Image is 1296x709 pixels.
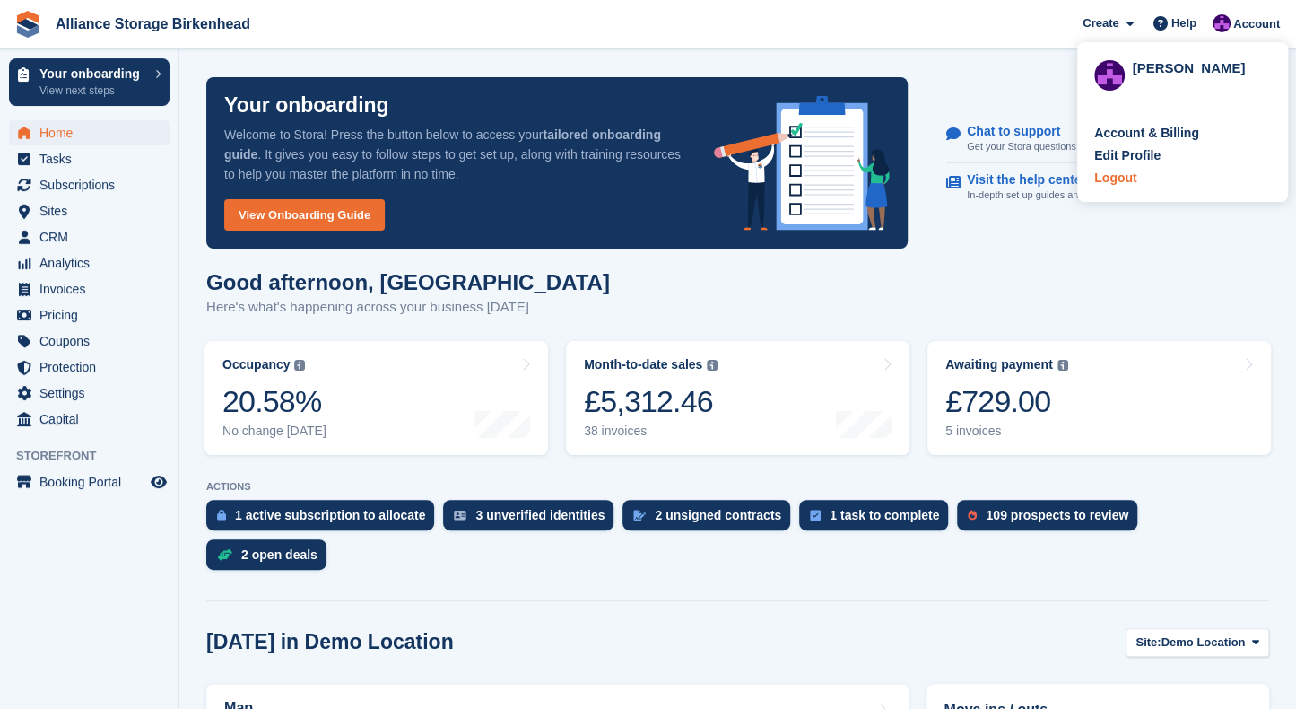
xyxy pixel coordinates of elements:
[1094,169,1271,188] a: Logout
[39,381,147,406] span: Settings
[1161,634,1245,652] span: Demo Location
[946,115,1252,164] a: Chat to support Get your Stora questions answered.
[1083,14,1118,32] span: Create
[204,341,548,455] a: Occupancy 20.58% No change [DATE]
[584,357,702,372] div: Month-to-date sales
[714,96,890,231] img: onboarding-info-6c161a55d2c0e0a8cae90662b2fe09162a5109e8cc188191df67fb4f79e88e88.svg
[707,360,718,371] img: icon-info-grey-7440780725fd019a000dd9b08b2336e03edf1995a4989e88bcd33f0948082b44.svg
[9,328,170,354] a: menu
[39,198,147,223] span: Sites
[206,297,610,318] p: Here's what's happening across your business [DATE]
[584,424,718,439] div: 38 invoices
[633,510,646,521] img: contract_signature_icon-13c848040528278c33f63329250d36e43548de30e8caae1d1a13099fd9432cc5.svg
[39,224,147,249] span: CRM
[986,508,1128,522] div: 109 prospects to review
[1132,58,1271,74] div: [PERSON_NAME]
[967,188,1133,203] p: In-depth set up guides and resources.
[39,250,147,276] span: Analytics
[206,539,335,579] a: 2 open deals
[48,9,257,39] a: Alliance Storage Birkenhead
[222,424,326,439] div: No change [DATE]
[9,469,170,495] a: menu
[39,120,147,145] span: Home
[927,341,1271,455] a: Awaiting payment £729.00 5 invoices
[655,508,781,522] div: 2 unsigned contracts
[957,500,1146,539] a: 109 prospects to review
[1233,15,1280,33] span: Account
[206,630,454,654] h2: [DATE] in Demo Location
[1135,634,1161,652] span: Site:
[39,407,147,432] span: Capital
[39,146,147,171] span: Tasks
[810,510,821,521] img: task-75834270c22a3079a89374b754ae025e5fb1db73e45f91037f5363f120a921f8.svg
[443,500,622,539] a: 3 unverified identities
[946,163,1252,212] a: Visit the help center In-depth set up guides and resources.
[1094,60,1125,91] img: Romilly Norton
[945,357,1053,372] div: Awaiting payment
[222,383,326,420] div: 20.58%
[39,276,147,302] span: Invoices
[945,424,1068,439] div: 5 invoices
[39,469,147,495] span: Booking Portal
[967,172,1118,188] p: Visit the help center
[148,471,170,493] a: Preview store
[206,481,1269,493] p: ACTIONS
[967,124,1109,139] p: Chat to support
[1213,14,1231,32] img: Romilly Norton
[622,500,799,539] a: 2 unsigned contracts
[294,360,305,371] img: icon-info-grey-7440780725fd019a000dd9b08b2336e03edf1995a4989e88bcd33f0948082b44.svg
[1094,169,1136,188] div: Logout
[39,172,147,197] span: Subscriptions
[945,383,1068,420] div: £729.00
[9,302,170,328] a: menu
[566,341,909,455] a: Month-to-date sales £5,312.46 38 invoices
[9,354,170,380] a: menu
[968,510,977,521] img: prospect-51fa495bee0391a8d652442698ab0144808aea92771e9ea1ae160a38d050c398.svg
[9,250,170,276] a: menu
[1094,146,1271,165] a: Edit Profile
[39,302,147,328] span: Pricing
[39,83,146,99] p: View next steps
[830,508,939,522] div: 1 task to complete
[39,354,147,380] span: Protection
[454,510,466,521] img: verify_identity-adf6edd0f0f0b5bbfe63781bf79b02c33cf7c696d77639b501bdc392416b5a36.svg
[206,270,610,294] h1: Good afternoon, [GEOGRAPHIC_DATA]
[9,58,170,106] a: Your onboarding View next steps
[475,508,605,522] div: 3 unverified identities
[235,508,425,522] div: 1 active subscription to allocate
[1094,146,1161,165] div: Edit Profile
[14,11,41,38] img: stora-icon-8386f47178a22dfd0bd8f6a31ec36ba5ce8667c1dd55bd0f319d3a0aa187defe.svg
[9,172,170,197] a: menu
[1171,14,1196,32] span: Help
[9,276,170,302] a: menu
[39,67,146,80] p: Your onboarding
[224,125,685,184] p: Welcome to Stora! Press the button below to access your . It gives you easy to follow steps to ge...
[799,500,957,539] a: 1 task to complete
[1094,124,1271,143] a: Account & Billing
[9,381,170,406] a: menu
[16,447,178,465] span: Storefront
[1094,124,1199,143] div: Account & Billing
[217,548,232,561] img: deal-1b604bf984904fb50ccaf53a9ad4b4a5d6e5aea283cecdc64d6e3604feb123c2.svg
[9,407,170,432] a: menu
[584,383,718,420] div: £5,312.46
[224,95,389,116] p: Your onboarding
[9,120,170,145] a: menu
[9,198,170,223] a: menu
[1126,628,1269,658] button: Site: Demo Location
[39,328,147,354] span: Coupons
[206,500,443,539] a: 1 active subscription to allocate
[967,139,1124,154] p: Get your Stora questions answered.
[9,224,170,249] a: menu
[222,357,290,372] div: Occupancy
[9,146,170,171] a: menu
[1057,360,1068,371] img: icon-info-grey-7440780725fd019a000dd9b08b2336e03edf1995a4989e88bcd33f0948082b44.svg
[217,509,226,521] img: active_subscription_to_allocate_icon-d502201f5373d7db506a760aba3b589e785aa758c864c3986d89f69b8ff3...
[224,199,385,231] a: View Onboarding Guide
[241,547,317,562] div: 2 open deals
